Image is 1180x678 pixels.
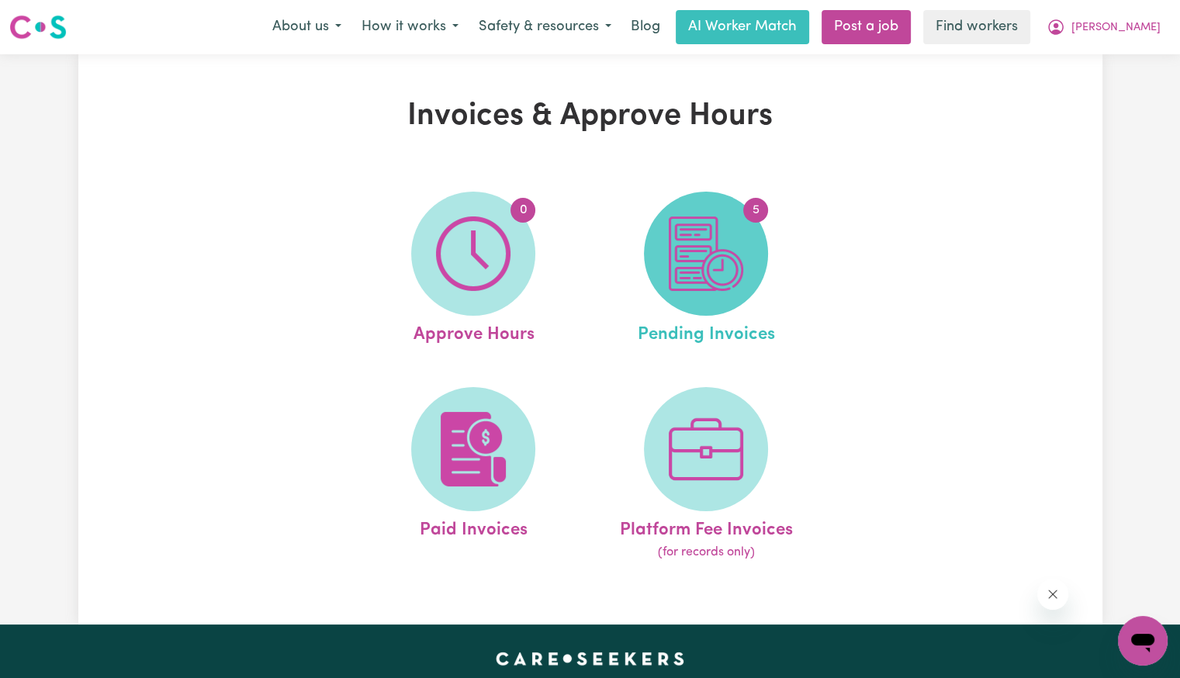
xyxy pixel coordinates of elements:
[638,316,775,348] span: Pending Invoices
[594,387,818,562] a: Platform Fee Invoices(for records only)
[258,98,922,135] h1: Invoices & Approve Hours
[510,198,535,223] span: 0
[676,10,809,44] a: AI Worker Match
[620,511,793,544] span: Platform Fee Invoices
[621,10,670,44] a: Blog
[594,192,818,348] a: Pending Invoices
[9,9,67,45] a: Careseekers logo
[362,192,585,348] a: Approve Hours
[1118,616,1168,666] iframe: Button to launch messaging window
[743,198,768,223] span: 5
[496,652,684,665] a: Careseekers home page
[9,11,94,23] span: Need any help?
[420,511,528,544] span: Paid Invoices
[1037,579,1068,610] iframe: Close message
[1071,19,1161,36] span: [PERSON_NAME]
[658,543,755,562] span: (for records only)
[469,11,621,43] button: Safety & resources
[1036,11,1171,43] button: My Account
[923,10,1030,44] a: Find workers
[9,13,67,41] img: Careseekers logo
[362,387,585,562] a: Paid Invoices
[822,10,911,44] a: Post a job
[351,11,469,43] button: How it works
[262,11,351,43] button: About us
[413,316,534,348] span: Approve Hours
